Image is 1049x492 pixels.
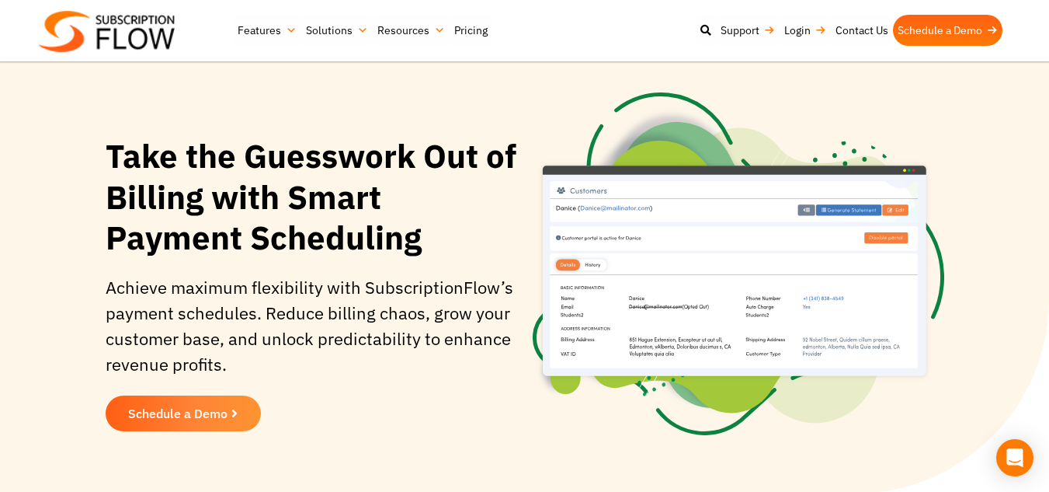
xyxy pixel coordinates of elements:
[128,407,228,420] span: Schedule a Demo
[106,274,517,377] p: Achieve maximum flexibility with SubscriptionFlow’s payment schedules. Reduce billing chaos, grow...
[831,15,893,46] a: Contact Us
[301,15,373,46] a: Solutions
[450,15,492,46] a: Pricing
[106,396,261,431] a: Schedule a Demo
[716,15,780,46] a: Support
[106,136,517,259] h1: Take the Guesswork Out of Billing with Smart Payment Scheduling
[533,92,944,435] img: Subscription Personalization
[373,15,450,46] a: Resources
[39,11,175,52] img: Subscriptionflow
[893,15,1002,46] a: Schedule a Demo
[233,15,301,46] a: Features
[996,439,1033,476] div: Open Intercom Messenger
[780,15,831,46] a: Login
